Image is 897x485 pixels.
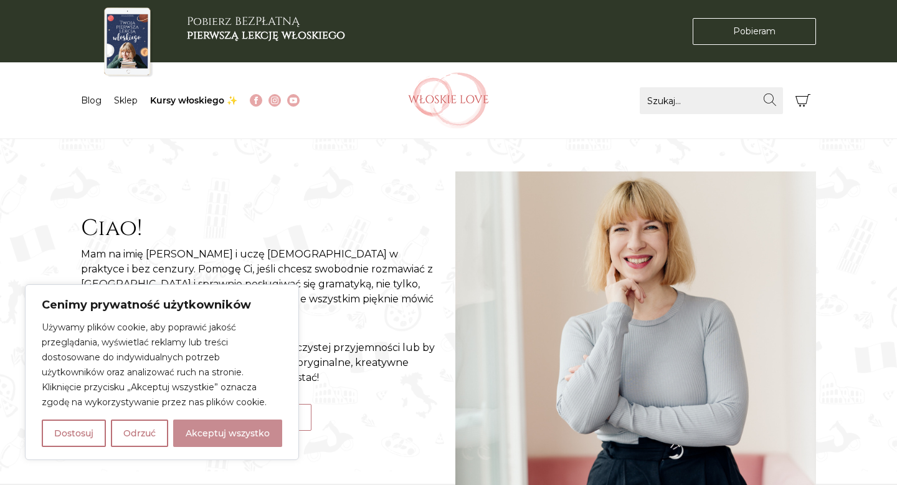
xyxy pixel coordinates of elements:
[187,27,345,43] b: pierwszą lekcję włoskiego
[111,420,168,447] button: Odrzuć
[640,87,783,114] input: Szukaj...
[173,420,282,447] button: Akceptuj wszystko
[114,95,138,106] a: Sklep
[42,297,282,312] p: Cenimy prywatność użytkowników
[187,15,345,42] h3: Pobierz BEZPŁATNĄ
[150,95,237,106] a: Kursy włoskiego ✨
[693,18,816,45] a: Pobieram
[81,95,102,106] a: Blog
[733,25,776,38] span: Pobieram
[81,215,442,242] h2: Ciao!
[81,247,442,322] p: Mam na imię [PERSON_NAME] i uczę [DEMOGRAPHIC_DATA] w praktyce i bez cenzury. Pomogę Ci, jeśli ch...
[42,420,106,447] button: Dostosuj
[408,72,489,128] img: Włoskielove
[42,320,282,410] p: Używamy plików cookie, aby poprawić jakość przeglądania, wyświetlać reklamy lub treści dostosowan...
[789,87,816,114] button: Koszyk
